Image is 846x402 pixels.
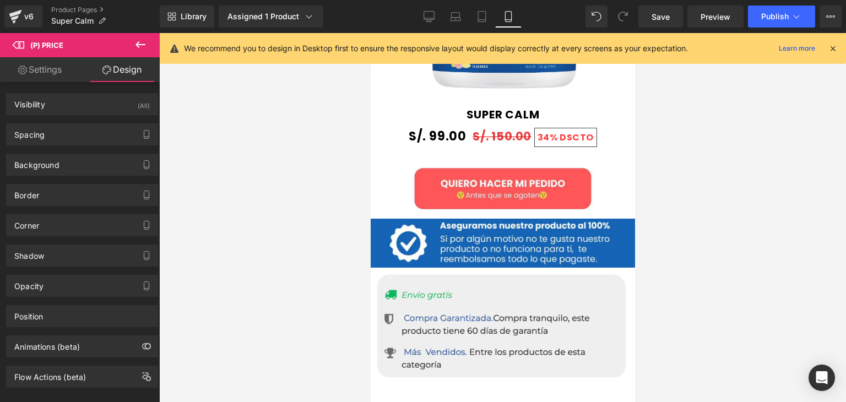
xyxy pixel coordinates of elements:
span: Preview [701,11,730,23]
div: Assigned 1 Product [227,11,314,22]
span: Save [652,11,670,23]
a: Laptop [442,6,469,28]
span: Library [181,12,207,21]
div: (All) [138,94,150,112]
span: S/. 150.00 [102,95,161,111]
a: Tablet [469,6,495,28]
a: Preview [687,6,744,28]
a: Desktop [416,6,442,28]
div: Flow Actions (beta) [14,366,86,382]
a: Product Pages [51,6,160,14]
span: 34% [167,98,187,111]
span: DSCTO [189,98,223,111]
button: Undo [585,6,608,28]
button: Publish [748,6,815,28]
a: SUPER CALM [96,75,169,88]
div: Spacing [14,124,45,139]
span: (P) Price [30,41,63,50]
div: Position [14,306,43,321]
button: More [820,6,842,28]
div: Open Intercom Messenger [809,365,835,391]
a: New Library [160,6,214,28]
button: Redo [612,6,634,28]
span: S/. 99.00 [38,93,95,115]
div: Background [14,154,59,170]
span: Publish [761,12,789,21]
div: Border [14,184,39,200]
div: Opacity [14,275,44,291]
div: Shadow [14,245,44,260]
a: Mobile [495,6,522,28]
div: v6 [22,9,36,24]
p: We recommend you to design in Desktop first to ensure the responsive layout would display correct... [184,42,688,55]
div: Visibility [14,94,45,109]
a: Learn more [774,42,820,55]
div: Corner [14,215,39,230]
a: v6 [4,6,42,28]
a: Design [82,57,162,82]
div: Animations (beta) [14,336,80,351]
span: Super Calm [51,17,94,25]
